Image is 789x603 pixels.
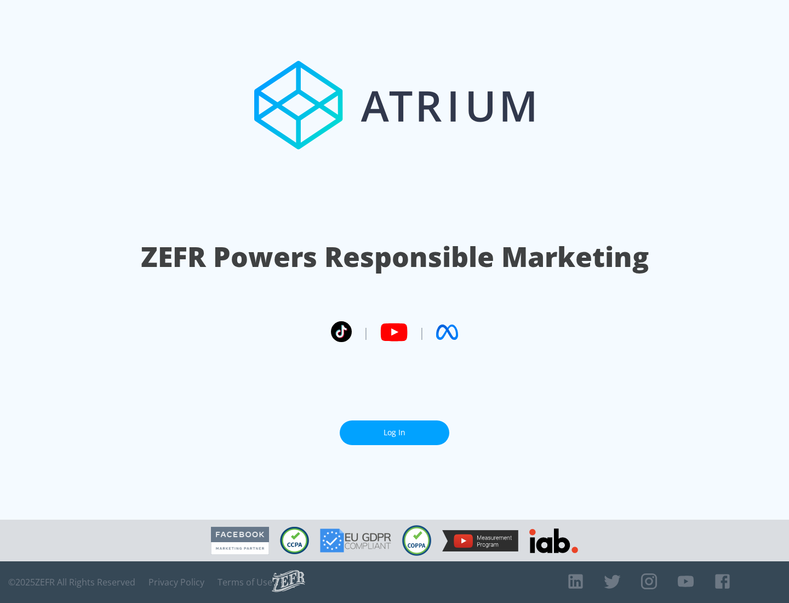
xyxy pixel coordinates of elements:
img: COPPA Compliant [402,525,431,556]
img: CCPA Compliant [280,527,309,554]
img: YouTube Measurement Program [442,530,518,551]
a: Log In [340,420,449,445]
span: © 2025 ZEFR All Rights Reserved [8,577,135,588]
a: Privacy Policy [148,577,204,588]
img: Facebook Marketing Partner [211,527,269,555]
h1: ZEFR Powers Responsible Marketing [141,238,649,276]
span: | [363,324,369,340]
img: IAB [529,528,578,553]
span: | [419,324,425,340]
a: Terms of Use [218,577,272,588]
img: GDPR Compliant [320,528,391,553]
